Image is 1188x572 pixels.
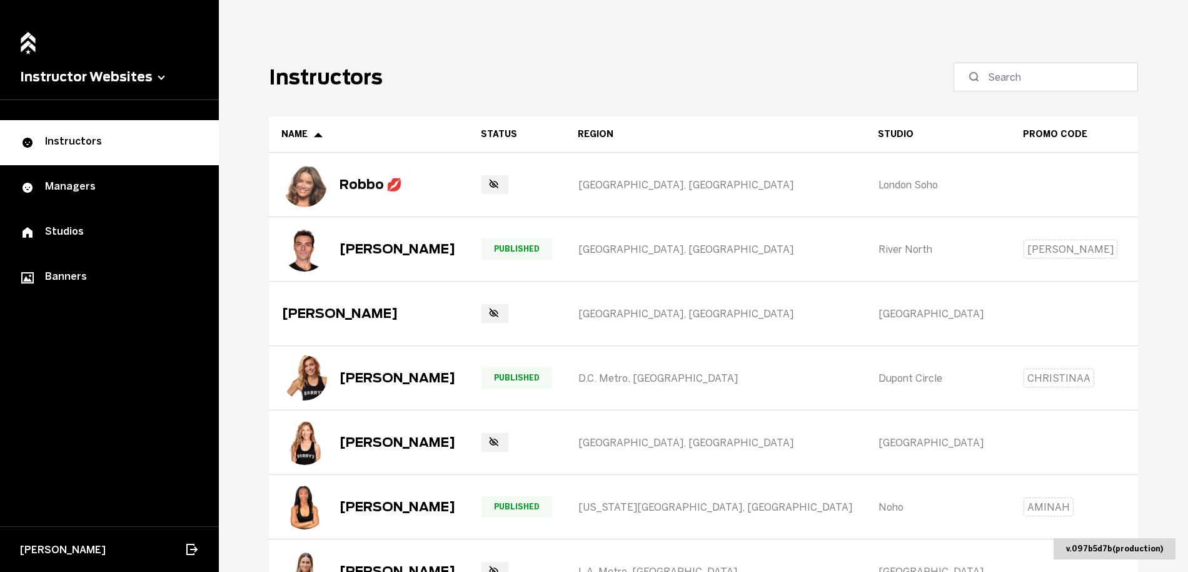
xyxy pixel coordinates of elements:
[17,25,39,52] a: Home
[578,308,793,320] span: [GEOGRAPHIC_DATA], [GEOGRAPHIC_DATA]
[1024,240,1117,259] span: [PERSON_NAME]
[988,69,1112,84] input: Search
[878,179,938,191] span: London Soho
[281,129,456,140] div: Name
[282,227,327,272] img: Derrick Agnoletti
[878,501,904,513] span: Noho
[1024,369,1094,388] span: CHRISTINAA
[578,243,793,255] span: [GEOGRAPHIC_DATA], [GEOGRAPHIC_DATA]
[20,180,199,195] div: Managers
[578,179,793,191] span: [GEOGRAPHIC_DATA], [GEOGRAPHIC_DATA]
[20,135,199,150] div: Instructors
[565,116,865,153] th: Region
[178,536,205,563] button: Log out
[878,308,984,320] span: [GEOGRAPHIC_DATA]
[340,499,455,514] div: [PERSON_NAME]
[282,420,327,465] img: Pam Aldridge
[481,367,552,389] span: Published
[269,65,383,89] h1: Instructors
[578,372,738,384] span: D.C. Metro, [GEOGRAPHIC_DATA]
[340,370,455,386] div: [PERSON_NAME]
[282,306,398,321] div: [PERSON_NAME]
[578,437,793,449] span: [GEOGRAPHIC_DATA], [GEOGRAPHIC_DATA]
[282,355,327,401] img: Christa Aiken
[269,116,468,153] th: Toggle SortBy
[1010,116,1135,153] th: Toggle SortBy
[282,484,327,529] img: Aminah Ali
[481,238,552,260] span: Published
[468,116,565,153] th: Toggle SortBy
[340,242,455,257] div: [PERSON_NAME]
[1024,498,1074,517] span: AMINAH
[578,501,852,513] span: [US_STATE][GEOGRAPHIC_DATA], [GEOGRAPHIC_DATA]
[865,116,1010,153] th: Studio
[878,437,984,449] span: [GEOGRAPHIC_DATA]
[481,496,552,518] span: Published
[878,372,942,384] span: Dupont Circle
[20,544,106,556] span: [PERSON_NAME]
[20,69,199,84] button: Instructor Websites
[1054,538,1175,559] div: v. 097b5d7b ( production )
[340,177,402,192] div: Robbo 💋
[878,243,932,255] span: River North
[282,162,327,207] img: Robbo 💋
[340,435,455,450] div: [PERSON_NAME]
[20,270,199,285] div: Banners
[20,225,199,240] div: Studios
